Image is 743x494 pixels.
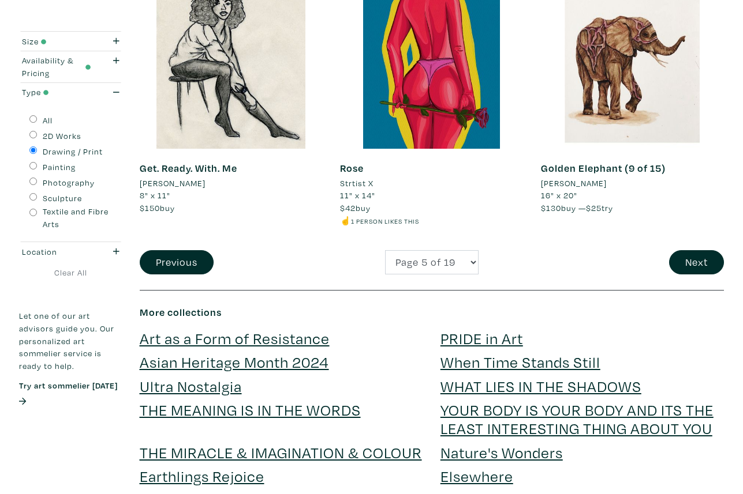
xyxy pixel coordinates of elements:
label: Painting [43,161,76,174]
div: Location [22,246,91,258]
a: When Time Stands Still [440,352,600,372]
label: Sculpture [43,192,82,205]
h6: More collections [140,306,725,319]
a: YOUR BODY IS YOUR BODY AND ITS THE LEAST INTERESTING THING ABOUT YOU [440,399,714,438]
li: [PERSON_NAME] [140,177,206,190]
span: buy [140,202,175,213]
a: Ultra Nostalgia [140,376,242,396]
a: Strtist X [340,177,524,190]
span: 16" x 20" [541,190,577,201]
iframe: Customer reviews powered by Trustpilot [19,418,122,443]
span: $150 [140,202,160,213]
li: Strtist X [340,177,374,190]
button: Location [19,242,122,261]
button: Size [19,32,122,51]
span: buy — try [541,202,613,213]
label: All [43,114,53,127]
span: buy [340,202,371,213]
button: Previous [140,250,214,275]
button: Next [669,250,724,275]
span: 8" x 11" [140,190,170,201]
a: Golden Elephant (9 of 15) [541,161,666,175]
span: $130 [541,202,561,213]
a: Earthlings Rejoice [140,466,264,486]
a: Rose [340,161,364,175]
a: PRIDE in Art [440,328,523,348]
a: Asian Heritage Month 2024 [140,352,329,372]
label: Drawing / Print [43,145,103,158]
a: [PERSON_NAME] [541,177,725,190]
div: Availability & Pricing [22,54,91,79]
a: [PERSON_NAME] [140,177,323,190]
a: Elsewhere [440,466,513,486]
span: 11" x 14" [340,190,375,201]
label: Textile and Fibre Arts [43,205,112,230]
a: Try art sommelier [DATE] [19,380,118,406]
button: Availability & Pricing [19,51,122,82]
span: $42 [340,202,356,213]
button: Type [19,83,122,102]
a: Clear All [19,266,122,279]
p: Let one of our art advisors guide you. Our personalized art sommelier service is ready to help. [19,310,122,372]
a: THE MIRACLE & IMAGINATION & COLOUR [140,442,422,462]
small: 1 person likes this [351,217,419,225]
label: 2D Works [43,130,81,142]
li: [PERSON_NAME] [541,177,607,190]
a: WHAT LIES IN THE SHADOWS [440,376,641,396]
a: Nature's Wonders [440,442,563,462]
span: $25 [586,202,602,213]
label: Photography [43,176,95,189]
div: Type [22,86,91,99]
li: ☝️ [340,214,524,227]
div: Size [22,35,91,48]
a: THE MEANING IS IN THE WORDS [140,399,361,420]
a: Get. Ready. With. Me [140,161,237,175]
a: Art as a Form of Resistance [140,328,330,348]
